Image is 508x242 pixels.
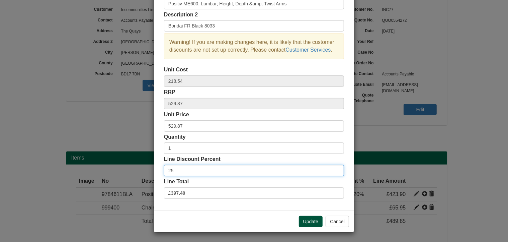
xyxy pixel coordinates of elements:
[164,66,188,74] label: Unit Cost
[164,33,344,59] div: Warning! If you are making changes here, it is likely that the customer discounts are not set up ...
[326,216,349,227] button: Cancel
[164,111,189,119] label: Unit Price
[164,133,186,141] label: Quantity
[164,178,189,186] label: Line Total
[164,187,344,199] label: £397.40
[299,216,323,227] button: Update
[164,156,221,163] label: Line Discount Percent
[164,11,198,19] label: Description 2
[164,88,175,96] label: RRP
[285,47,331,53] a: Customer Services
